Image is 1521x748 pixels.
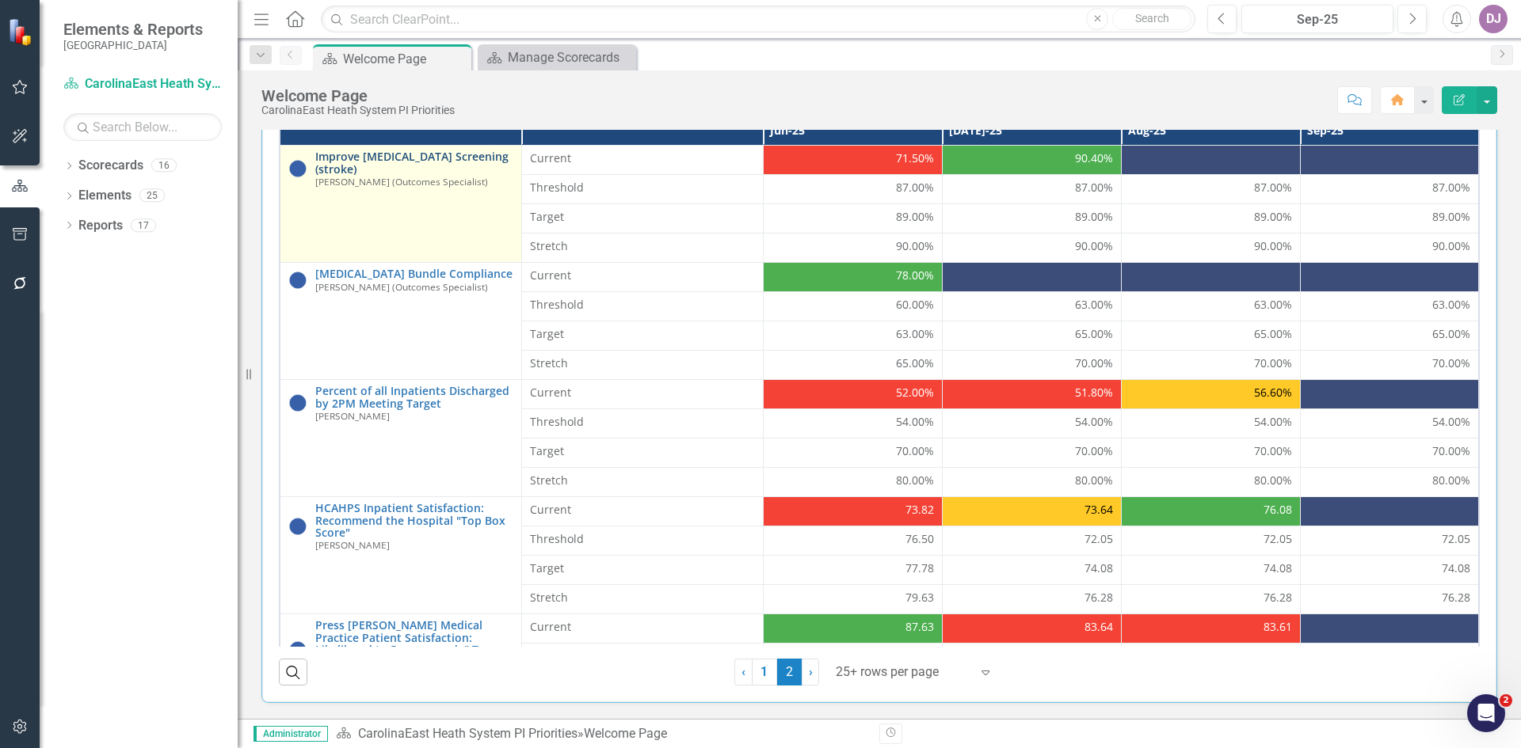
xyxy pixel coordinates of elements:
td: Double-Click to Edit [763,497,942,526]
img: No Information [288,517,307,536]
td: Double-Click to Edit [763,146,942,175]
td: Double-Click to Edit [521,409,763,439]
span: 76.28 [1264,590,1292,606]
td: Double-Click to Edit [1300,439,1479,468]
a: CarolinaEast Heath System PI Priorities [358,726,578,741]
td: Double-Click to Edit Right Click for Context Menu [280,614,521,731]
span: 90.00% [1254,238,1292,254]
div: Manage Scorecards [508,47,632,67]
td: Double-Click to Edit [763,468,942,497]
td: Double-Click to Edit [1300,146,1479,175]
span: Target [530,209,755,225]
td: Double-Click to Edit [521,526,763,556]
div: Welcome Page [584,726,667,741]
td: Double-Click to Edit [521,234,763,263]
td: Double-Click to Edit [521,321,763,351]
span: 79.63 [905,590,934,606]
td: Double-Click to Edit [763,234,942,263]
div: » [336,725,867,743]
span: 63.00% [1075,297,1113,313]
span: 54.00% [1254,414,1292,430]
td: Double-Click to Edit Right Click for Context Menu [280,497,521,614]
td: Double-Click to Edit [1121,585,1300,614]
small: [GEOGRAPHIC_DATA] [63,39,203,51]
td: Double-Click to Edit [1121,351,1300,380]
span: 87.63 [905,619,934,635]
div: CarolinaEast Heath System PI Priorities [261,104,455,116]
img: No Information [288,271,307,290]
td: Double-Click to Edit [763,439,942,468]
a: CarolinaEast Heath System PI Priorities [63,75,222,93]
span: Search [1135,12,1169,25]
span: 74.08 [1264,560,1292,576]
span: 83.64 [1085,619,1113,635]
img: ClearPoint Strategy [8,18,36,46]
span: 2 [777,659,802,685]
td: Double-Click to Edit Right Click for Context Menu [280,380,521,497]
span: 54.00% [896,414,934,430]
td: Double-Click to Edit [1300,614,1479,644]
span: 76.08 [1264,502,1292,518]
td: Double-Click to Edit [763,321,942,351]
td: Double-Click to Edit [1121,175,1300,204]
span: 78.00% [896,268,934,283]
span: 89.00% [896,209,934,225]
span: 65.00% [896,355,934,371]
span: 65.00% [1432,326,1470,342]
span: 52.00% [896,385,934,401]
a: HCAHPS Inpatient Satisfaction: Recommend the Hospital "Top Box Score" [315,502,513,538]
td: Double-Click to Edit [521,439,763,468]
a: Improve [MEDICAL_DATA] Screening (stroke) [315,150,513,175]
span: Target [530,560,755,576]
td: Double-Click to Edit [1121,526,1300,556]
td: Double-Click to Edit [763,351,942,380]
span: 87.00% [1254,180,1292,196]
td: Double-Click to Edit [521,497,763,526]
button: Search [1112,8,1191,30]
div: Welcome Page [343,49,467,69]
span: 70.00% [1432,355,1470,371]
span: Threshold [530,531,755,547]
span: Current [530,385,755,401]
td: Double-Click to Edit [763,204,942,234]
span: 70.00% [1075,355,1113,371]
td: Double-Click to Edit [521,146,763,175]
td: Double-Click to Edit [1121,234,1300,263]
div: DJ [1479,5,1508,33]
span: Current [530,502,755,518]
span: Administrator [253,726,328,742]
td: Double-Click to Edit [763,526,942,556]
span: Threshold [530,297,755,313]
span: 72.05 [1085,531,1113,547]
td: Double-Click to Edit [942,234,1121,263]
td: Double-Click to Edit [521,292,763,321]
td: Double-Click to Edit [942,380,1121,409]
span: Elements & Reports [63,20,203,39]
span: 76.50 [905,531,934,547]
td: Double-Click to Edit [942,585,1121,614]
span: 70.00% [1432,443,1470,459]
td: Double-Click to Edit [1300,556,1479,585]
span: 72.05 [1442,531,1470,547]
a: Press [PERSON_NAME] Medical Practice Patient Satisfaction: Likelihood to Recommend, " Top Box Sco... [315,619,513,668]
span: Threshold [530,180,755,196]
td: Double-Click to Edit [942,204,1121,234]
td: Double-Click to Edit [521,614,763,644]
a: Manage Scorecards [482,47,632,67]
td: Double-Click to Edit [763,556,942,585]
td: Double-Click to Edit [1300,292,1479,321]
td: Double-Click to Edit [1300,234,1479,263]
td: Double-Click to Edit [521,644,763,673]
td: Double-Click to Edit [942,351,1121,380]
span: 77.78 [905,560,934,576]
span: 65.00% [1254,326,1292,342]
div: Sep-25 [1247,10,1388,29]
td: Double-Click to Edit [1300,204,1479,234]
img: No Information [288,393,307,412]
small: [PERSON_NAME] (Outcomes Specialist) [315,177,488,187]
span: 73.82 [905,502,934,518]
td: Double-Click to Edit [1300,263,1479,292]
td: Double-Click to Edit [1300,585,1479,614]
span: 90.00% [1075,238,1113,254]
td: Double-Click to Edit [942,439,1121,468]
